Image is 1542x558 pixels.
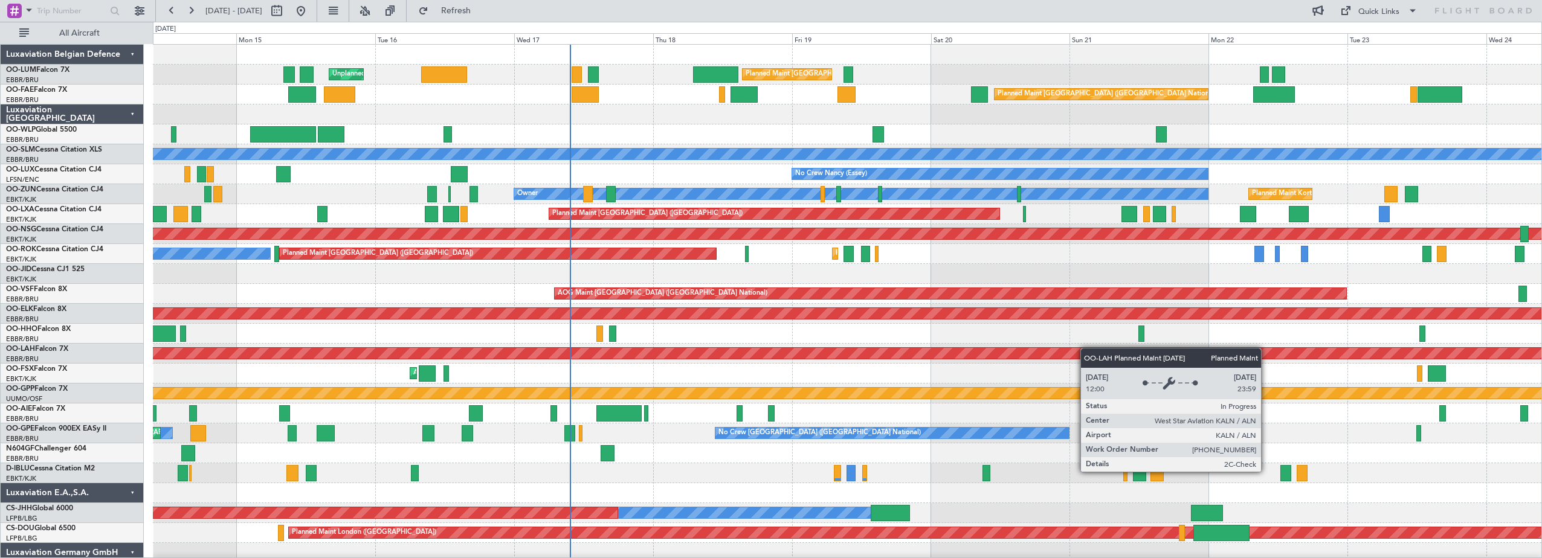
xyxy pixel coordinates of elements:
a: N604GFChallenger 604 [6,445,86,452]
span: OO-SLM [6,146,35,153]
a: EBKT/KJK [6,195,36,204]
div: Sat 20 [931,33,1070,44]
div: Planned Maint London ([GEOGRAPHIC_DATA]) [292,524,436,542]
div: Unplanned Maint [GEOGRAPHIC_DATA] ([GEOGRAPHIC_DATA] National) [332,65,560,83]
span: OO-GPP [6,385,34,393]
div: Tue 16 [375,33,514,44]
a: EBKT/KJK [6,474,36,483]
div: Planned Maint Kortrijk-[GEOGRAPHIC_DATA] [836,245,976,263]
a: OO-FAEFalcon 7X [6,86,67,94]
a: EBKT/KJK [6,235,36,244]
div: [DATE] [155,24,176,34]
button: All Aircraft [13,24,131,43]
a: OO-WLPGlobal 5500 [6,126,77,133]
a: EBBR/BRU [6,75,39,85]
a: OO-VSFFalcon 8X [6,286,67,293]
span: OO-LUM [6,66,36,74]
a: OO-HHOFalcon 8X [6,325,71,333]
div: Owner [517,185,538,203]
span: OO-LAH [6,345,35,353]
a: OO-ROKCessna Citation CJ4 [6,246,103,253]
span: N604GF [6,445,34,452]
span: All Aircraft [31,29,127,37]
div: Fri 19 [792,33,931,44]
a: EBBR/BRU [6,434,39,443]
a: OO-LUXCessna Citation CJ4 [6,166,102,173]
div: Planned Maint Kortrijk-[GEOGRAPHIC_DATA] [1252,185,1393,203]
span: [DATE] - [DATE] [205,5,262,16]
a: OO-JIDCessna CJ1 525 [6,266,85,273]
a: OO-LUMFalcon 7X [6,66,69,74]
div: AOG Maint Kortrijk-[GEOGRAPHIC_DATA] [413,364,545,382]
input: Trip Number [37,2,106,20]
span: OO-VSF [6,286,34,293]
div: Mon 22 [1208,33,1347,44]
a: EBKT/KJK [6,255,36,264]
span: OO-WLP [6,126,36,133]
div: Sun 14 [98,33,237,44]
div: Planned Maint [GEOGRAPHIC_DATA] ([GEOGRAPHIC_DATA]) [283,245,473,263]
div: AOG Maint [GEOGRAPHIC_DATA] ([GEOGRAPHIC_DATA] National) [558,284,767,303]
span: OO-LUX [6,166,34,173]
a: EBBR/BRU [6,454,39,463]
span: Refresh [431,7,482,15]
button: Quick Links [1334,1,1424,21]
a: UUMO/OSF [6,394,42,403]
div: Thu 18 [653,33,792,44]
a: EBKT/KJK [6,275,36,284]
span: OO-FAE [6,86,34,94]
a: EBBR/BRU [6,414,39,423]
a: OO-LXACessna Citation CJ4 [6,206,102,213]
a: OO-ZUNCessna Citation CJ4 [6,186,103,193]
span: OO-FSX [6,365,34,373]
a: LFPB/LBG [6,514,37,523]
a: OO-GPPFalcon 7X [6,385,68,393]
a: EBBR/BRU [6,95,39,104]
a: EBBR/BRU [6,354,39,364]
div: Tue 23 [1347,33,1486,44]
a: OO-FSXFalcon 7X [6,365,67,373]
div: Planned Maint [GEOGRAPHIC_DATA] ([GEOGRAPHIC_DATA]) [552,205,743,223]
span: CS-JHH [6,505,32,512]
div: No Crew [GEOGRAPHIC_DATA] ([GEOGRAPHIC_DATA] National) [718,424,921,442]
div: Planned Maint [GEOGRAPHIC_DATA] ([GEOGRAPHIC_DATA] National) [746,65,964,83]
a: OO-SLMCessna Citation XLS [6,146,102,153]
a: EBKT/KJK [6,374,36,383]
div: No Crew Nancy (Essey) [795,165,867,183]
span: OO-ROK [6,246,36,253]
a: EBKT/KJK [6,215,36,224]
span: OO-ZUN [6,186,36,193]
a: OO-GPEFalcon 900EX EASy II [6,425,106,432]
a: OO-NSGCessna Citation CJ4 [6,226,103,233]
a: EBBR/BRU [6,295,39,304]
span: CS-DOU [6,525,34,532]
span: OO-JID [6,266,31,273]
a: CS-DOUGlobal 6500 [6,525,76,532]
span: OO-GPE [6,425,34,432]
a: CS-JHHGlobal 6000 [6,505,73,512]
span: D-IBLU [6,465,30,472]
div: Planned Maint [GEOGRAPHIC_DATA] ([GEOGRAPHIC_DATA] National) [998,85,1216,103]
span: OO-LXA [6,206,34,213]
div: Sun 21 [1069,33,1208,44]
span: OO-NSG [6,226,36,233]
span: OO-AIE [6,405,32,412]
div: Wed 17 [514,33,653,44]
a: LFPB/LBG [6,534,37,543]
a: EBBR/BRU [6,135,39,144]
a: OO-AIEFalcon 7X [6,405,65,412]
a: EBBR/BRU [6,155,39,164]
a: EBBR/BRU [6,335,39,344]
span: OO-HHO [6,325,37,333]
div: Mon 15 [236,33,375,44]
a: LFSN/ENC [6,175,39,184]
a: EBBR/BRU [6,315,39,324]
div: Quick Links [1358,6,1399,18]
button: Refresh [413,1,485,21]
span: OO-ELK [6,306,33,313]
a: OO-LAHFalcon 7X [6,345,68,353]
a: D-IBLUCessna Citation M2 [6,465,95,472]
a: OO-ELKFalcon 8X [6,306,66,313]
